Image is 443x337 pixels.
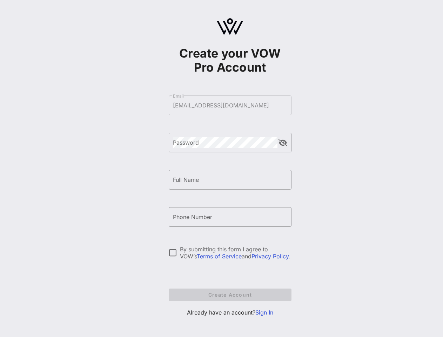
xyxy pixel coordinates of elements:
button: append icon [278,139,287,146]
a: Sign In [255,309,273,316]
h1: Create your VOW Pro Account [169,46,291,74]
p: Already have an account? [169,308,291,317]
img: logo.svg [217,18,243,35]
label: Email [173,93,184,99]
a: Privacy Policy [251,253,289,260]
a: Terms of Service [197,253,242,260]
div: By submitting this form I agree to VOW’s and . [180,246,291,260]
